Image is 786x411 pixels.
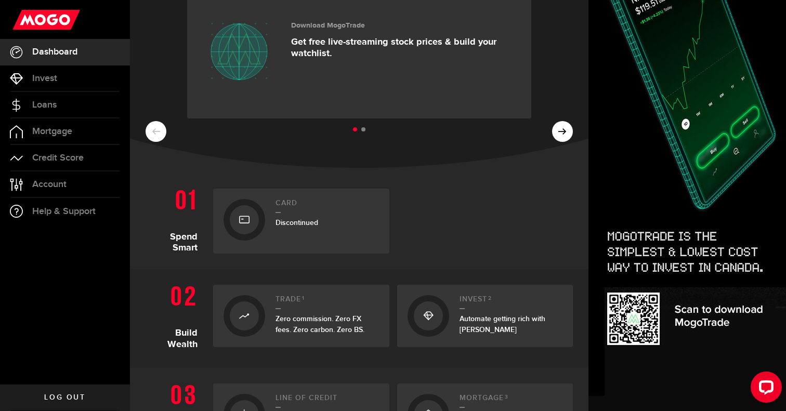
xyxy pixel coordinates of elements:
[32,207,96,216] span: Help & Support
[291,36,516,59] p: Get free live-streaming stock prices & build your watchlist.
[460,394,563,408] h2: Mortgage
[276,199,379,213] h2: Card
[276,218,318,227] span: Discontinued
[32,100,57,110] span: Loans
[302,295,305,301] sup: 1
[146,280,205,352] h1: Build Wealth
[213,285,389,347] a: Trade1Zero commission. Zero FX fees. Zero carbon. Zero BS.
[32,180,67,189] span: Account
[32,127,72,136] span: Mortgage
[276,314,364,334] span: Zero commission. Zero FX fees. Zero carbon. Zero BS.
[32,47,77,57] span: Dashboard
[291,21,516,30] h3: Download MogoTrade
[32,74,57,83] span: Invest
[460,295,563,309] h2: Invest
[488,295,492,301] sup: 2
[505,394,508,400] sup: 3
[32,153,84,163] span: Credit Score
[213,189,389,254] a: CardDiscontinued
[44,394,85,401] span: Log out
[397,285,573,347] a: Invest2Automate getting rich with [PERSON_NAME]
[742,367,786,411] iframe: LiveChat chat widget
[276,394,379,408] h2: Line of credit
[276,295,379,309] h2: Trade
[146,183,205,254] h1: Spend Smart
[460,314,545,334] span: Automate getting rich with [PERSON_NAME]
